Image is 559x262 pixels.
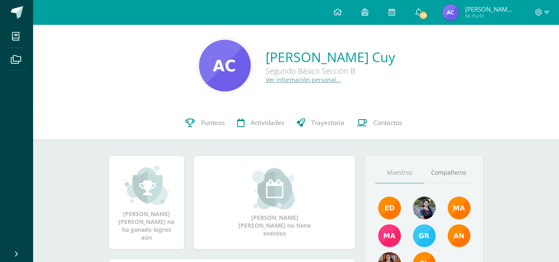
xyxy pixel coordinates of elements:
[375,162,424,183] a: Maestros
[199,40,251,91] img: 877b8d476e1247f307b6e5ce9e7c913e.png
[413,197,436,219] img: 9b17679b4520195df407efdfd7b84603.png
[251,118,284,127] span: Actividades
[311,118,344,127] span: Trayectoria
[252,168,297,209] img: event_small.png
[465,12,515,19] span: Mi Perfil
[424,162,473,183] a: Compañeros
[378,224,401,247] img: 7766054b1332a6085c7723d22614d631.png
[117,164,176,241] div: [PERSON_NAME] [PERSON_NAME] no ha ganado logros aún
[231,106,290,139] a: Actividades
[419,11,428,20] span: 118
[233,168,316,237] div: [PERSON_NAME] [PERSON_NAME] no tiene eventos
[413,224,436,247] img: b7ce7144501556953be3fc0a459761b8.png
[290,106,350,139] a: Trayectoria
[124,164,169,206] img: achievement_small.png
[465,5,515,13] span: [PERSON_NAME] [PERSON_NAME]
[448,197,470,219] img: 560278503d4ca08c21e9c7cd40ba0529.png
[266,48,395,66] a: [PERSON_NAME] Cuy
[378,197,401,219] img: f40e456500941b1b33f0807dd74ea5cf.png
[350,106,408,139] a: Contactos
[373,118,402,127] span: Contactos
[201,118,225,127] span: Punteos
[442,4,459,21] img: 4157c1b954b831b2028cfbf3d7a854d7.png
[179,106,231,139] a: Punteos
[266,66,395,76] div: Segundo Básico Sección B
[448,224,470,247] img: a348d660b2b29c2c864a8732de45c20a.png
[266,76,341,84] a: Ver información personal...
